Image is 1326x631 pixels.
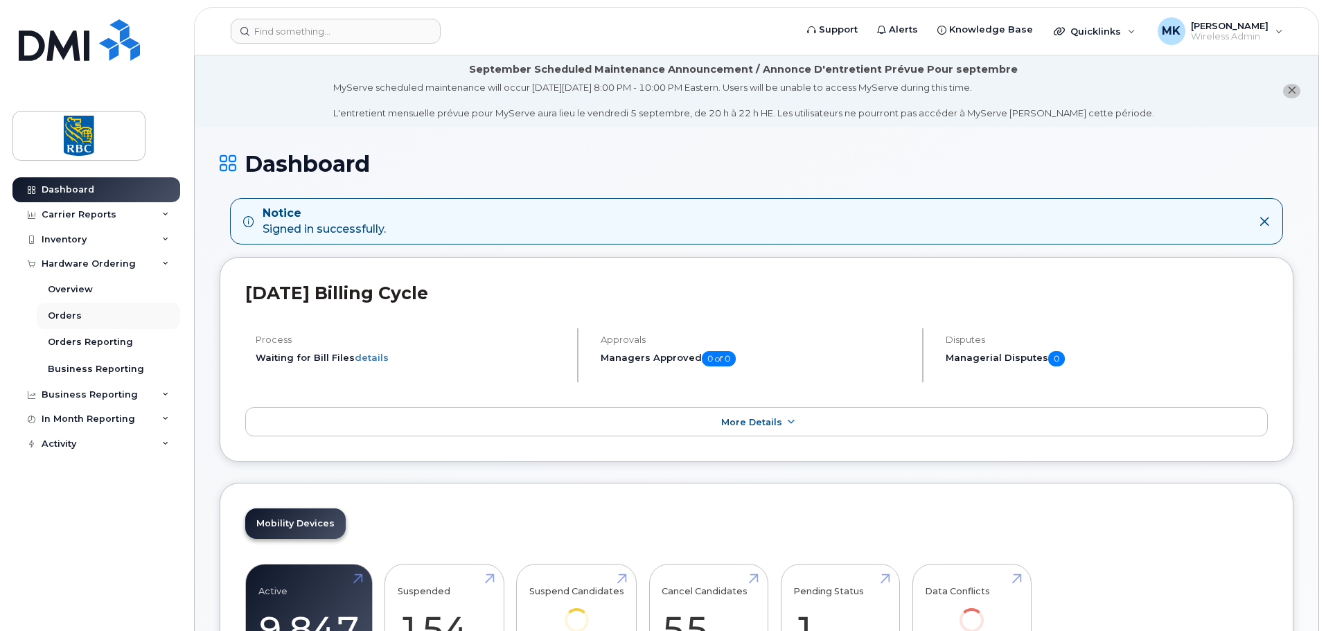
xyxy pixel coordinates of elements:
div: September Scheduled Maintenance Announcement / Annonce D'entretient Prévue Pour septembre [469,62,1018,77]
h4: Disputes [946,335,1268,345]
a: details [355,352,389,363]
h2: [DATE] Billing Cycle [245,283,1268,303]
strong: Notice [263,206,386,222]
span: 0 of 0 [702,351,736,366]
a: Mobility Devices [245,508,346,539]
span: 0 [1048,351,1065,366]
li: Waiting for Bill Files [256,351,565,364]
span: More Details [721,417,782,427]
h1: Dashboard [220,152,1293,176]
div: MyServe scheduled maintenance will occur [DATE][DATE] 8:00 PM - 10:00 PM Eastern. Users will be u... [333,81,1154,120]
h4: Approvals [601,335,910,345]
button: close notification [1283,84,1300,98]
h4: Process [256,335,565,345]
div: Signed in successfully. [263,206,386,238]
h5: Managerial Disputes [946,351,1268,366]
h5: Managers Approved [601,351,910,366]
